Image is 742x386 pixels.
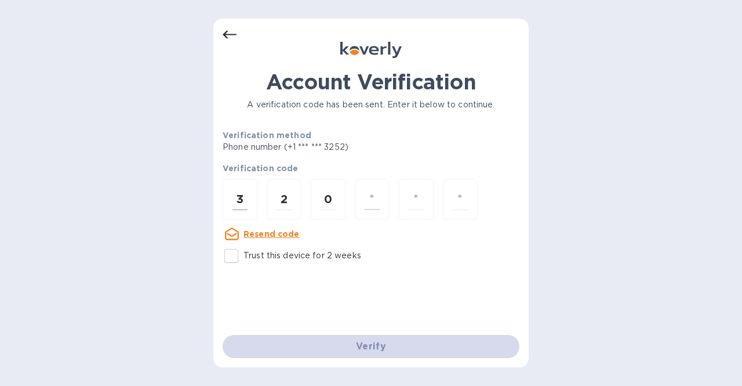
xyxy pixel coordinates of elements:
[243,250,361,262] p: Trust this device for 2 weeks
[223,70,519,94] h1: Account Verification
[223,131,311,140] b: Verification method
[223,99,519,111] p: A verification code has been sent. Enter it below to continue.
[223,141,437,153] p: Phone number (+1 *** *** 3252)
[223,163,519,174] p: Verification code
[243,229,300,239] u: Resend code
